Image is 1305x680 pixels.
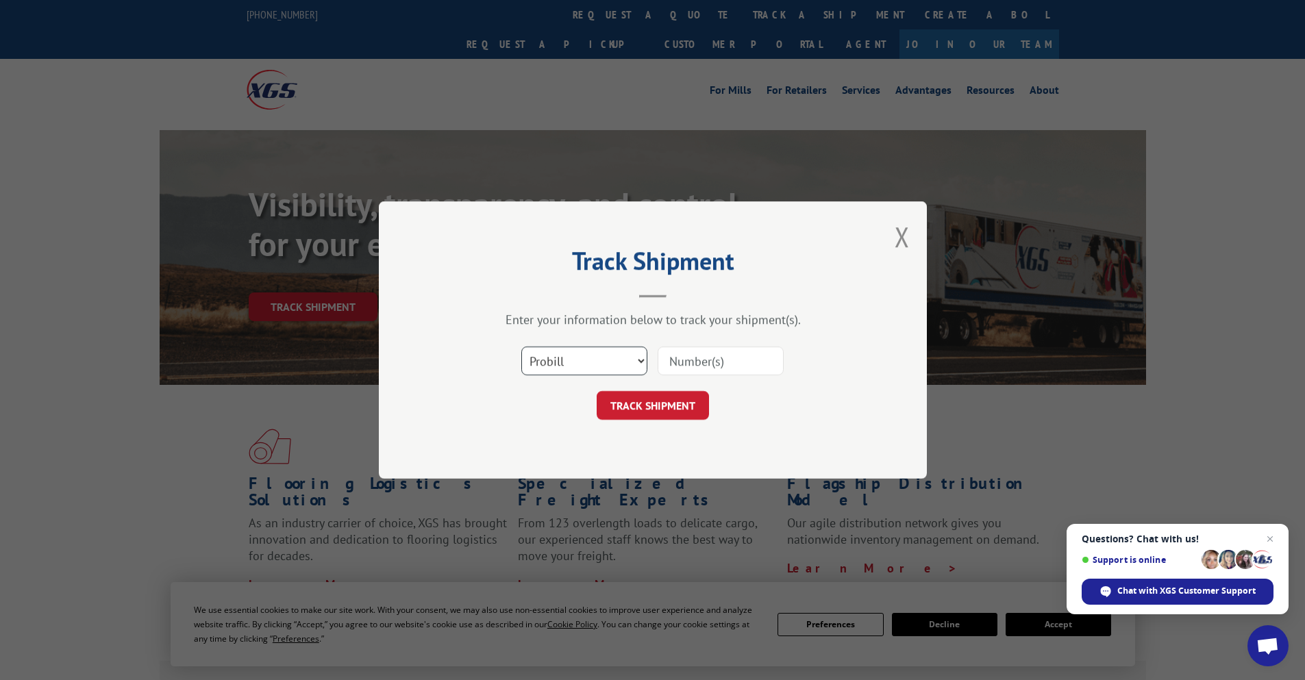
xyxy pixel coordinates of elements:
span: Support is online [1082,555,1197,565]
input: Number(s) [658,347,784,375]
h2: Track Shipment [447,251,858,277]
div: Enter your information below to track your shipment(s). [447,312,858,327]
button: Close modal [895,218,910,255]
span: Questions? Chat with us! [1082,533,1273,544]
div: Chat with XGS Customer Support [1082,579,1273,605]
span: Close chat [1262,531,1278,547]
div: Open chat [1247,625,1289,666]
button: TRACK SHIPMENT [597,391,709,420]
span: Chat with XGS Customer Support [1117,585,1256,597]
